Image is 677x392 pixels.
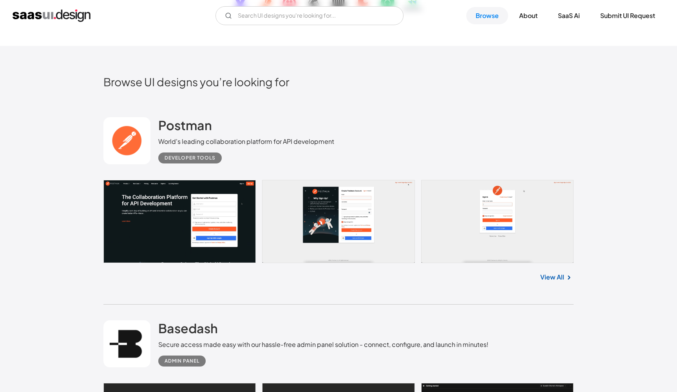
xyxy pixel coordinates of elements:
a: View All [540,272,564,282]
div: Admin Panel [165,356,199,366]
h2: Browse UI designs you’re looking for [103,75,574,89]
div: Secure access made easy with our hassle-free admin panel solution - connect, configure, and launc... [158,340,489,349]
a: SaaS Ai [548,7,589,24]
a: About [510,7,547,24]
div: World's leading collaboration platform for API development [158,137,334,146]
h2: Basedash [158,320,218,336]
form: Email Form [215,6,404,25]
a: home [13,9,91,22]
a: Submit UI Request [591,7,664,24]
a: Postman [158,117,212,137]
h2: Postman [158,117,212,133]
div: Developer tools [165,153,215,163]
a: Basedash [158,320,218,340]
input: Search UI designs you're looking for... [215,6,404,25]
a: Browse [466,7,508,24]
